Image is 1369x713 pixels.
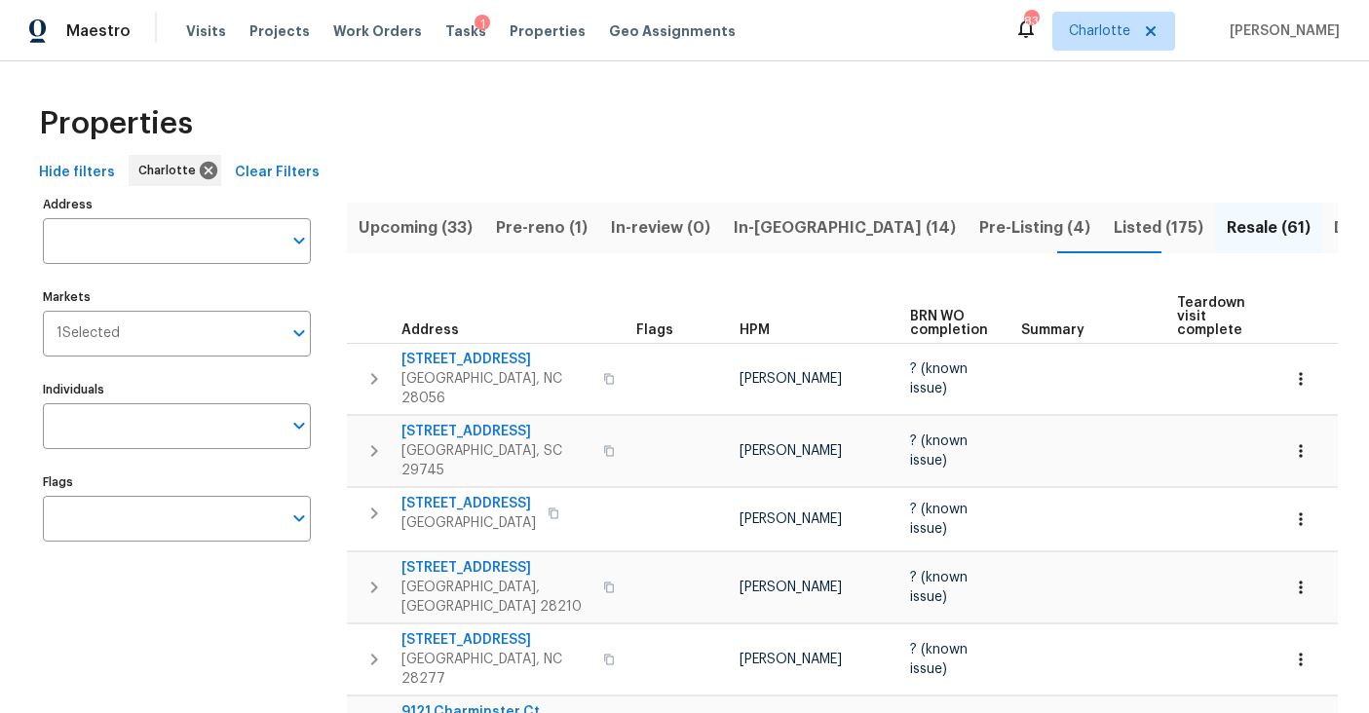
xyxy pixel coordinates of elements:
span: Properties [39,114,193,133]
span: [STREET_ADDRESS] [401,630,591,650]
span: Pre-Listing (4) [979,214,1090,242]
label: Individuals [43,384,311,395]
button: Open [285,505,313,532]
div: 1 [475,15,490,34]
span: [PERSON_NAME] [740,372,842,386]
span: Teardown visit complete [1177,296,1245,337]
span: Listed (175) [1114,214,1203,242]
span: ? (known issue) [910,362,968,395]
span: Clear Filters [235,161,320,185]
span: Flags [636,323,673,337]
span: In-review (0) [611,214,710,242]
button: Clear Filters [227,155,327,191]
label: Flags [43,476,311,488]
span: Geo Assignments [609,21,736,41]
span: [PERSON_NAME] [740,444,842,458]
span: [GEOGRAPHIC_DATA], [GEOGRAPHIC_DATA] 28210 [401,578,591,617]
span: [STREET_ADDRESS] [401,494,536,513]
span: Charlotte [138,161,204,180]
span: [GEOGRAPHIC_DATA], NC 28056 [401,369,591,408]
span: [PERSON_NAME] [740,653,842,666]
span: [PERSON_NAME] [740,512,842,526]
span: Pre-reno (1) [496,214,588,242]
span: ? (known issue) [910,434,968,468]
span: Tasks [445,24,486,38]
button: Open [285,227,313,254]
span: Charlotte [1069,21,1130,41]
label: Address [43,199,311,210]
div: 83 [1024,12,1038,31]
span: Upcoming (33) [359,214,473,242]
span: HPM [740,323,770,337]
span: [STREET_ADDRESS] [401,422,591,441]
span: 1 Selected [57,325,120,342]
span: ? (known issue) [910,503,968,536]
span: [PERSON_NAME] [1222,21,1340,41]
button: Open [285,319,313,347]
button: Open [285,412,313,439]
span: BRN WO completion [910,310,988,337]
span: ? (known issue) [910,643,968,676]
span: Maestro [66,21,131,41]
span: Summary [1021,323,1084,337]
span: Visits [186,21,226,41]
span: ? (known issue) [910,571,968,604]
span: [GEOGRAPHIC_DATA], NC 28277 [401,650,591,689]
span: [STREET_ADDRESS] [401,350,591,369]
span: Properties [510,21,586,41]
span: [GEOGRAPHIC_DATA], SC 29745 [401,441,591,480]
span: [STREET_ADDRESS] [401,558,591,578]
button: Hide filters [31,155,123,191]
span: In-[GEOGRAPHIC_DATA] (14) [734,214,956,242]
div: Charlotte [129,155,221,186]
span: Resale (61) [1227,214,1311,242]
span: Projects [249,21,310,41]
span: [GEOGRAPHIC_DATA] [401,513,536,533]
span: Hide filters [39,161,115,185]
span: [PERSON_NAME] [740,581,842,594]
span: Address [401,323,459,337]
label: Markets [43,291,311,303]
span: Work Orders [333,21,422,41]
